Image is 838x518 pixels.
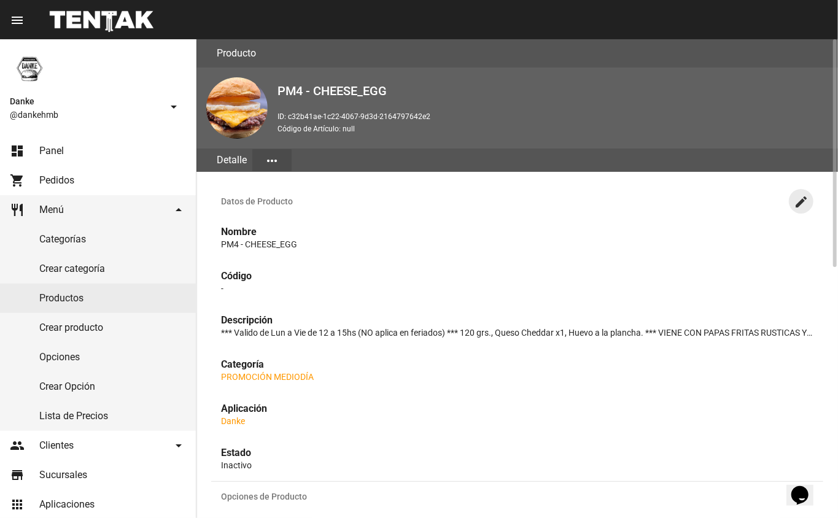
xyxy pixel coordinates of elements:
[265,153,279,168] mat-icon: more_horiz
[10,109,161,121] span: @dankehmb
[221,327,813,339] p: *** Valido de Lun a Vie de 12 a 15hs (NO aplica en feriados) *** 120 grs., Queso Cheddar x1, Huev...
[221,403,267,414] strong: Aplicación
[221,270,252,282] strong: Código
[221,416,245,426] a: Danke
[39,469,87,481] span: Sucursales
[171,203,186,217] mat-icon: arrow_drop_down
[221,196,789,206] span: Datos de Producto
[10,13,25,28] mat-icon: menu
[217,45,256,62] h3: Producto
[10,438,25,453] mat-icon: people
[794,195,809,209] mat-icon: create
[10,49,49,88] img: 1d4517d0-56da-456b-81f5-6111ccf01445.png
[277,123,828,135] p: Código de Artículo: null
[221,314,273,326] strong: Descripción
[277,110,828,123] p: ID: c32b41ae-1c22-4067-9d3d-2164797642e2
[39,145,64,157] span: Panel
[221,358,264,370] strong: Categoría
[221,282,813,295] p: -
[221,238,813,250] p: PM4 - CHEESE_EGG
[39,498,95,511] span: Aplicaciones
[221,226,257,238] strong: Nombre
[171,438,186,453] mat-icon: arrow_drop_down
[206,77,268,139] img: 32798bc7-b8d8-4720-a981-b748d0984708.png
[221,459,813,471] p: Inactivo
[789,189,813,214] button: Editar
[277,81,828,101] h2: PM4 - CHEESE_EGG
[10,173,25,188] mat-icon: shopping_cart
[252,149,292,171] button: Elegir sección
[10,468,25,482] mat-icon: store
[10,203,25,217] mat-icon: restaurant
[39,439,74,452] span: Clientes
[10,497,25,512] mat-icon: apps
[211,149,252,172] div: Detalle
[10,144,25,158] mat-icon: dashboard
[10,94,161,109] span: Danke
[39,174,74,187] span: Pedidos
[221,372,314,382] a: PROMOCIÓN MEDIODÍA
[221,492,789,501] span: Opciones de Producto
[786,469,826,506] iframe: chat widget
[39,204,64,216] span: Menú
[221,447,251,458] strong: Estado
[166,99,181,114] mat-icon: arrow_drop_down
